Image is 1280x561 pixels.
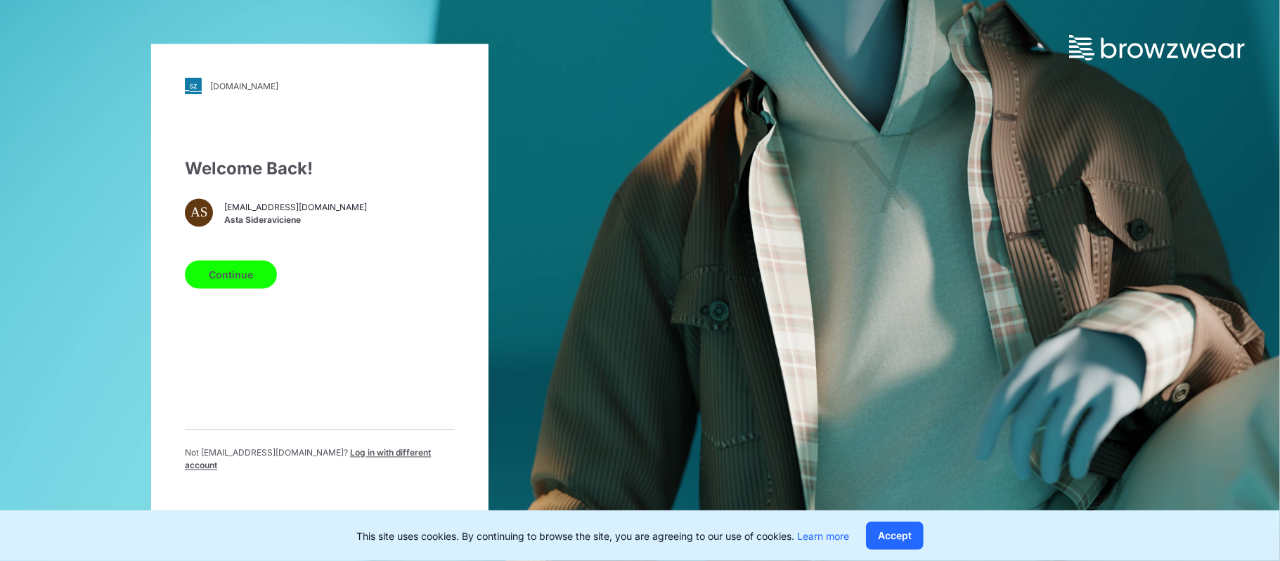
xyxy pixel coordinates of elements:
span: [EMAIL_ADDRESS][DOMAIN_NAME] [224,201,367,214]
span: Asta Sideraviciene [224,214,367,226]
div: AS [185,199,213,227]
button: Continue [185,261,277,289]
img: svg+xml;base64,PHN2ZyB3aWR0aD0iMjgiIGhlaWdodD0iMjgiIHZpZXdCb3g9IjAgMCAyOCAyOCIgZmlsbD0ibm9uZSIgeG... [185,78,202,95]
p: Not [EMAIL_ADDRESS][DOMAIN_NAME] ? [185,447,455,472]
button: Accept [866,522,924,550]
img: browzwear-logo.73288ffb.svg [1069,35,1245,60]
a: Learn more [797,530,849,542]
a: [DOMAIN_NAME] [185,78,455,95]
div: [DOMAIN_NAME] [210,81,278,91]
div: Welcome Back! [185,157,455,182]
p: This site uses cookies. By continuing to browse the site, you are agreeing to our use of cookies. [356,529,849,543]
